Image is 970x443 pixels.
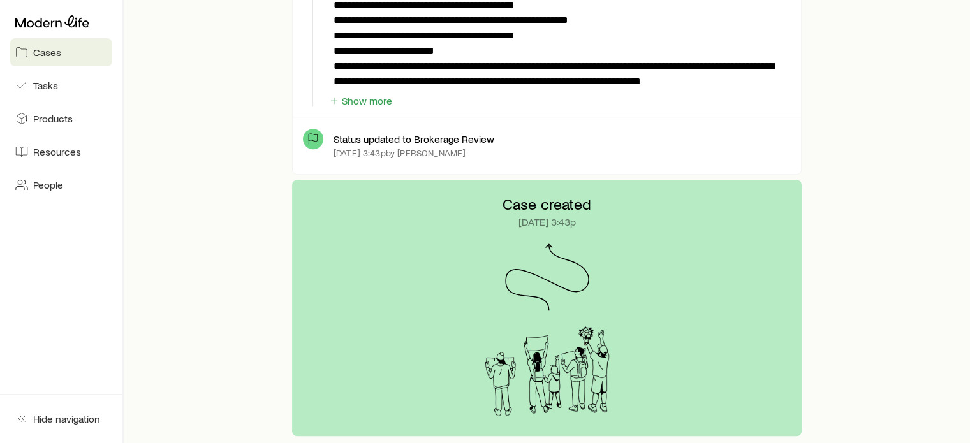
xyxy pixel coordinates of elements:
[33,145,81,158] span: Resources
[518,215,576,228] p: [DATE] 3:43p
[328,95,393,107] button: Show more
[10,138,112,166] a: Resources
[334,148,466,158] p: [DATE] 3:43p by [PERSON_NAME]
[503,195,591,213] p: Case created
[33,412,100,425] span: Hide navigation
[473,326,621,416] img: Arrival Signs
[33,112,73,125] span: Products
[10,171,112,199] a: People
[10,71,112,99] a: Tasks
[10,405,112,433] button: Hide navigation
[10,38,112,66] a: Cases
[33,79,58,92] span: Tasks
[33,178,63,191] span: People
[33,46,61,59] span: Cases
[10,105,112,133] a: Products
[334,133,494,145] p: Status updated to Brokerage Review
